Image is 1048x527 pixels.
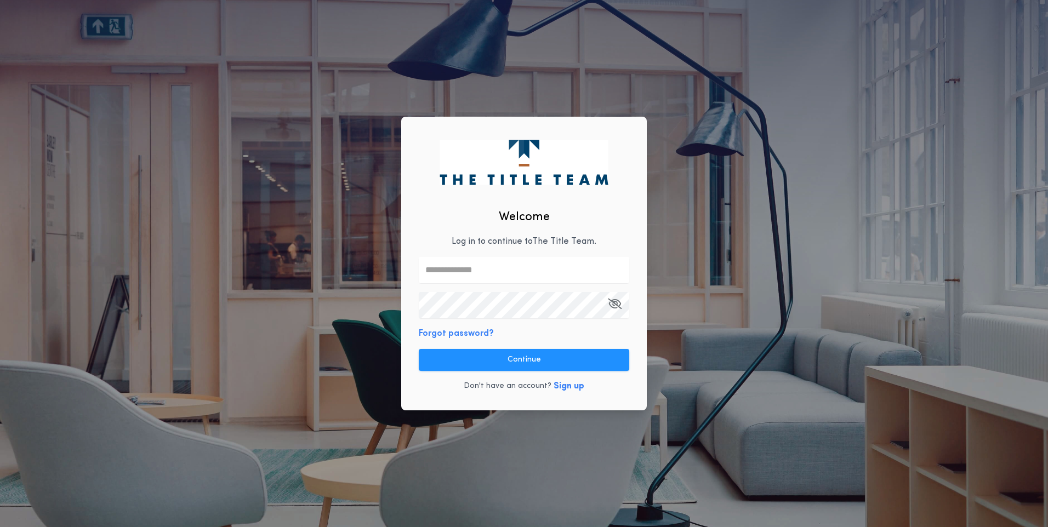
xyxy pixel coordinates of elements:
[419,327,494,340] button: Forgot password?
[419,349,629,371] button: Continue
[452,235,596,248] p: Log in to continue to The Title Team .
[464,381,551,392] p: Don't have an account?
[554,380,584,393] button: Sign up
[499,208,550,226] h2: Welcome
[440,140,608,185] img: logo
